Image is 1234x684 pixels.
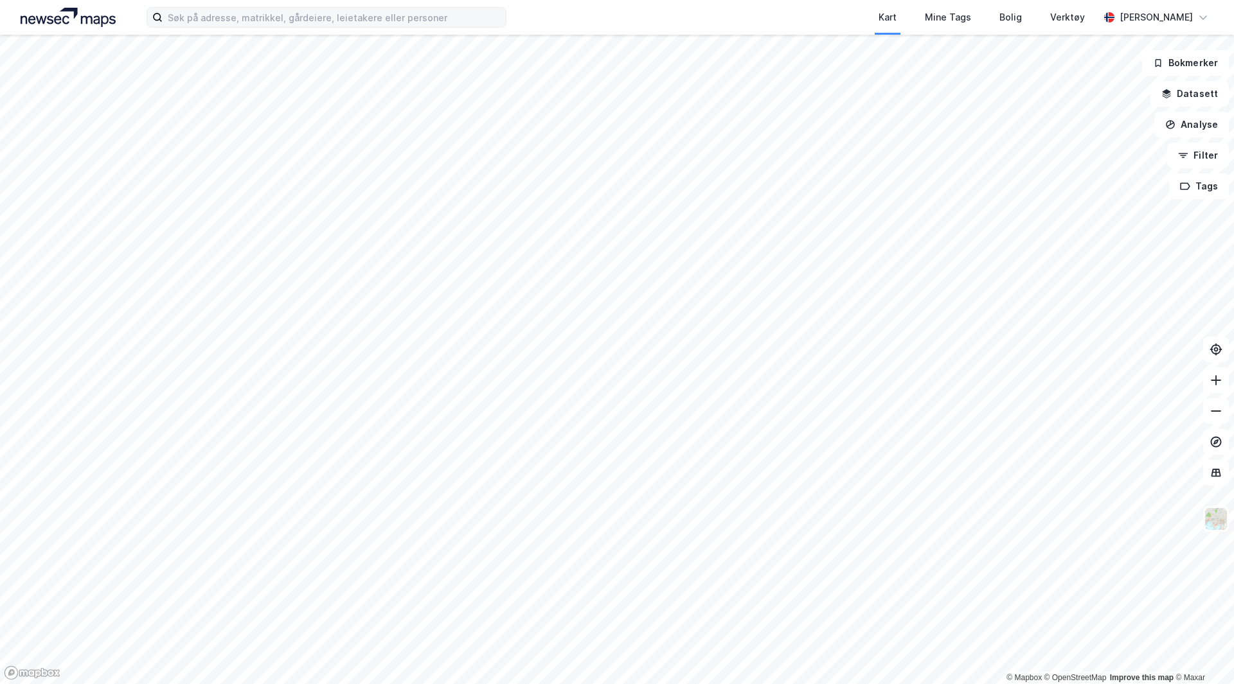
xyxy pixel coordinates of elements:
button: Datasett [1150,81,1229,107]
img: logo.a4113a55bc3d86da70a041830d287a7e.svg [21,8,116,27]
img: Z [1204,507,1228,531]
div: Kontrollprogram for chat [1170,622,1234,684]
button: Filter [1167,143,1229,168]
button: Analyse [1154,112,1229,137]
a: Mapbox [1006,673,1042,682]
div: Verktøy [1050,10,1085,25]
input: Søk på adresse, matrikkel, gårdeiere, leietakere eller personer [163,8,506,27]
a: Mapbox homepage [4,665,60,680]
div: Mine Tags [925,10,971,25]
div: Bolig [999,10,1022,25]
div: Kart [879,10,897,25]
div: [PERSON_NAME] [1120,10,1193,25]
button: Bokmerker [1142,50,1229,76]
a: Improve this map [1110,673,1174,682]
button: Tags [1169,173,1229,199]
a: OpenStreetMap [1044,673,1107,682]
iframe: Chat Widget [1170,622,1234,684]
